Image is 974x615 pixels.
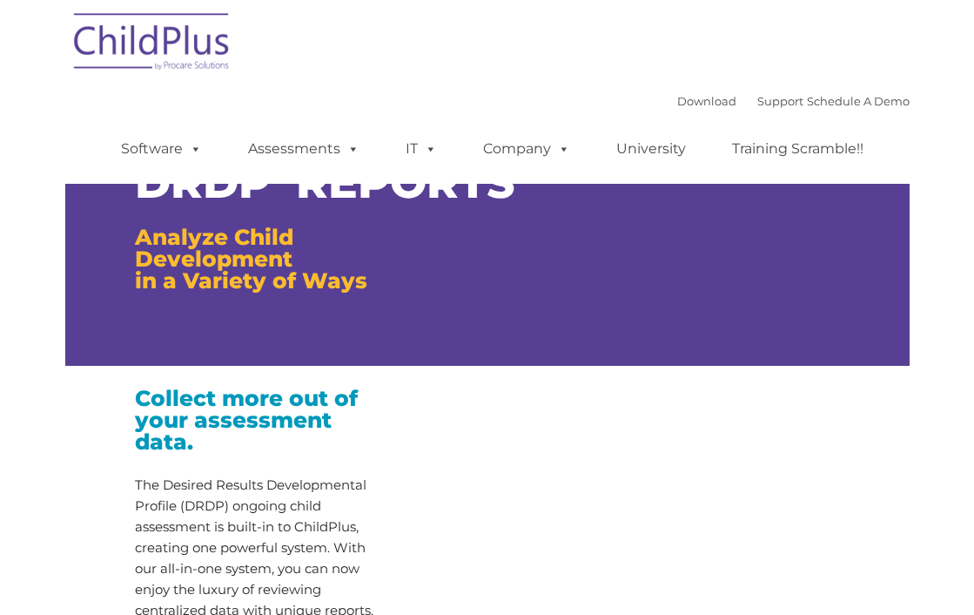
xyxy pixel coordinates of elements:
img: ChildPlus by Procare Solutions [65,1,239,88]
h3: Collect more out of your assessment data. [135,388,376,453]
a: Company [466,132,588,166]
a: Software [104,132,219,166]
a: Support [757,94,803,108]
span: in a Variety of Ways [135,267,367,294]
span: Analyze Child Development [135,224,293,272]
font: | [677,94,910,108]
a: Download [677,94,736,108]
a: Training Scramble!! [715,132,881,166]
a: Assessments [231,132,377,166]
a: University [599,132,703,166]
img: drdp-child-rating-ralign [388,105,909,546]
a: Schedule A Demo [807,94,910,108]
a: IT [388,132,454,166]
h1: DRDP REPORTS [135,161,376,205]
